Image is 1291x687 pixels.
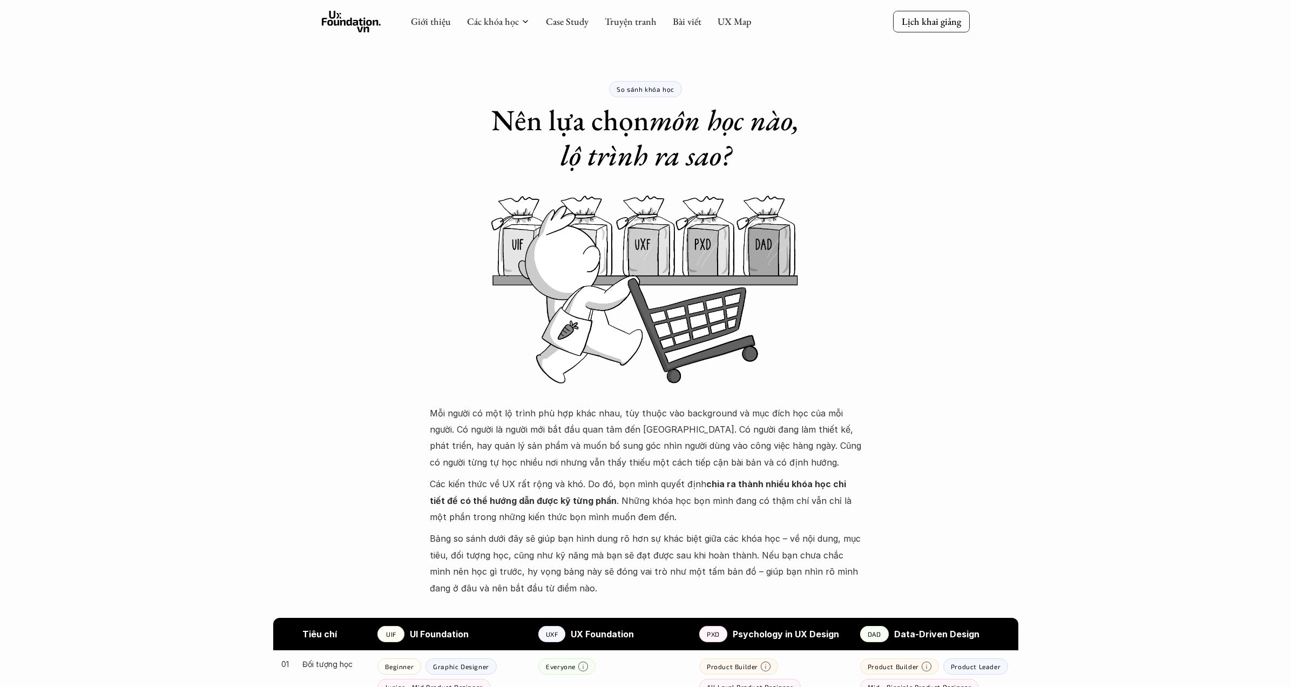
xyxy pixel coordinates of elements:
[673,15,701,28] a: Bài viết
[951,663,1001,670] p: Product Leader
[430,530,862,596] p: Bảng so sánh dưới đây sẽ giúp bạn hình dung rõ hơn sự khác biệt giữa các khóa học – về nội dung, ...
[902,15,961,28] p: Lịch khai giảng
[893,11,970,32] a: Lịch khai giảng
[718,15,752,28] a: UX Map
[385,663,414,670] p: Beginner
[546,663,576,670] p: Everyone
[571,629,634,639] strong: UX Foundation
[894,629,979,639] strong: Data-Driven Design
[478,103,813,173] h1: Nên lựa chọn
[868,663,919,670] p: Product Builder
[868,630,881,638] p: DAD
[411,15,451,28] a: Giới thiệu
[733,629,839,639] strong: Psychology in UX Design
[410,629,469,639] strong: UI Foundation
[546,15,589,28] a: Case Study
[430,405,862,471] p: Mỗi người có một lộ trình phù hợp khác nhau, tùy thuộc vào background và mục đích học của mỗi ngư...
[467,15,519,28] a: Các khóa học
[707,663,758,670] p: Product Builder
[433,663,489,670] p: Graphic Designer
[302,658,367,670] p: Đối tượng học
[605,15,657,28] a: Truyện tranh
[707,630,720,638] p: PXD
[281,658,292,670] p: 01
[617,85,674,93] p: So sánh khóa học
[302,629,337,639] strong: Tiêu chí
[430,476,862,525] p: Các kiến thức về UX rất rộng và khó. Do đó, bọn mình quyết định . Những khóa học bọn mình đang có...
[560,101,807,174] em: môn học nào, lộ trình ra sao?
[546,630,558,638] p: UXF
[386,630,396,638] p: UIF
[430,479,848,506] strong: chia ra thành nhiều khóa học chi tiết để có thể hướng dẫn được kỹ từng phần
